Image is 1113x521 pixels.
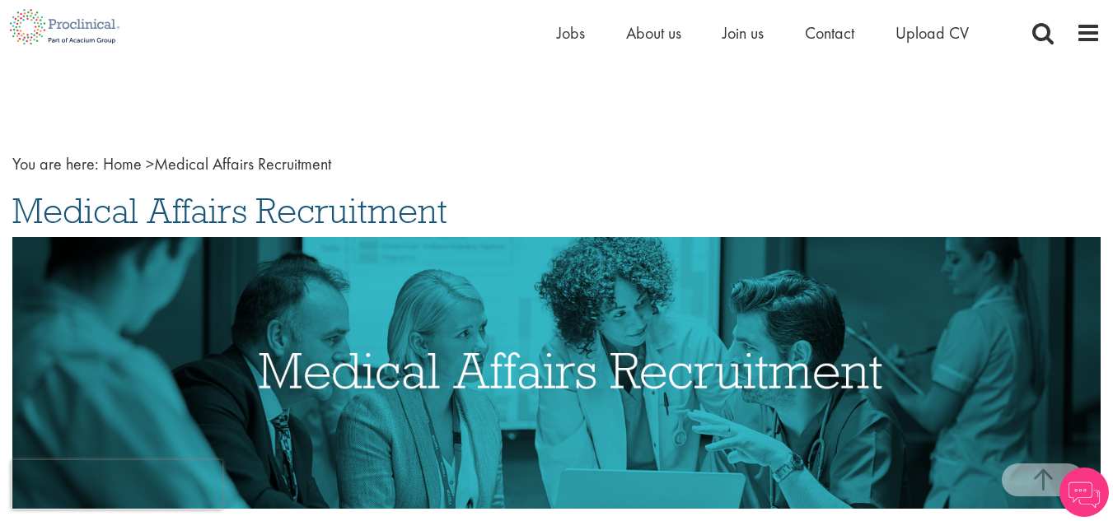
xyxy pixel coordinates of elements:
[12,460,222,509] iframe: reCAPTCHA
[626,22,681,44] a: About us
[12,188,447,233] span: Medical Affairs Recruitment
[557,22,585,44] a: Jobs
[896,22,969,44] a: Upload CV
[12,237,1101,509] img: Medical Affairs Recruitment
[805,22,854,44] a: Contact
[146,153,154,174] span: >
[103,153,142,174] a: breadcrumb link to Home
[103,153,331,174] span: Medical Affairs Recruitment
[12,153,99,174] span: You are here:
[723,22,764,44] a: Join us
[1059,468,1109,517] img: Chatbot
